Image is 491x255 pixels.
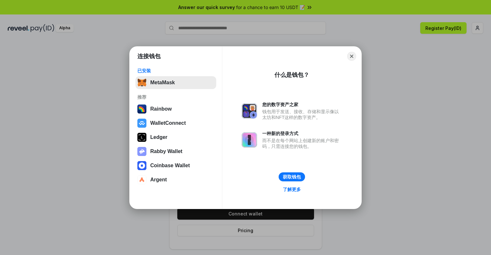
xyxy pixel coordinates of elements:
div: WalletConnect [150,120,186,126]
img: svg+xml,%3Csvg%20fill%3D%22none%22%20height%3D%2233%22%20viewBox%3D%220%200%2035%2033%22%20width%... [137,78,146,87]
h1: 连接钱包 [137,52,161,60]
button: Ledger [135,131,216,144]
img: svg+xml,%3Csvg%20xmlns%3D%22http%3A%2F%2Fwww.w3.org%2F2000%2Fsvg%22%20width%3D%2228%22%20height%3... [137,133,146,142]
div: Rabby Wallet [150,149,182,154]
img: svg+xml,%3Csvg%20width%3D%2228%22%20height%3D%2228%22%20viewBox%3D%220%200%2028%2028%22%20fill%3D... [137,161,146,170]
div: Coinbase Wallet [150,163,190,168]
img: svg+xml,%3Csvg%20width%3D%2228%22%20height%3D%2228%22%20viewBox%3D%220%200%2028%2028%22%20fill%3D... [137,175,146,184]
button: WalletConnect [135,117,216,130]
div: 推荐 [137,94,214,100]
div: 您的数字资产之家 [262,102,342,107]
div: 获取钱包 [283,174,301,180]
a: 了解更多 [279,185,305,194]
div: Ledger [150,134,167,140]
div: 而不是在每个网站上创建新的账户和密码，只需连接您的钱包。 [262,138,342,149]
div: Argent [150,177,167,183]
button: Rainbow [135,103,216,115]
button: Argent [135,173,216,186]
button: Rabby Wallet [135,145,216,158]
div: 已安装 [137,68,214,74]
img: svg+xml,%3Csvg%20xmlns%3D%22http%3A%2F%2Fwww.w3.org%2F2000%2Fsvg%22%20fill%3D%22none%22%20viewBox... [242,132,257,148]
button: MetaMask [135,76,216,89]
div: 一种新的登录方式 [262,131,342,136]
img: svg+xml,%3Csvg%20width%3D%22120%22%20height%3D%22120%22%20viewBox%3D%220%200%20120%20120%22%20fil... [137,105,146,114]
div: 什么是钱包？ [274,71,309,79]
img: svg+xml,%3Csvg%20xmlns%3D%22http%3A%2F%2Fwww.w3.org%2F2000%2Fsvg%22%20fill%3D%22none%22%20viewBox... [242,103,257,119]
img: svg+xml,%3Csvg%20xmlns%3D%22http%3A%2F%2Fwww.w3.org%2F2000%2Fsvg%22%20fill%3D%22none%22%20viewBox... [137,147,146,156]
div: MetaMask [150,80,175,86]
div: 了解更多 [283,187,301,192]
img: svg+xml,%3Csvg%20width%3D%2228%22%20height%3D%2228%22%20viewBox%3D%220%200%2028%2028%22%20fill%3D... [137,119,146,128]
div: Rainbow [150,106,172,112]
button: 获取钱包 [279,172,305,181]
button: Close [347,52,356,61]
div: 钱包用于发送、接收、存储和显示像以太坊和NFT这样的数字资产。 [262,109,342,120]
button: Coinbase Wallet [135,159,216,172]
